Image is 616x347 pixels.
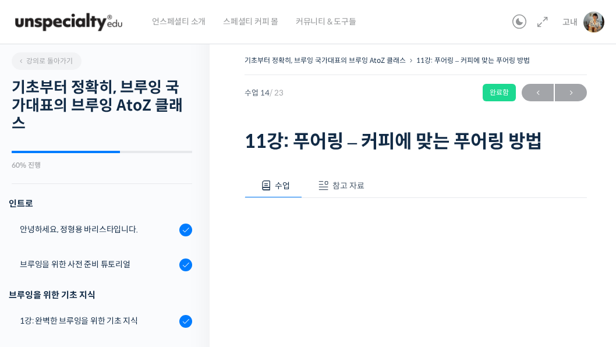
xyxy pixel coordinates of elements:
[275,180,290,191] span: 수업
[483,84,516,101] div: 완료함
[416,56,530,65] a: 11강: 푸어링 – 커피에 맞는 푸어링 방법
[20,223,176,236] div: 안녕하세요, 정형용 바리스타입니다.
[555,85,587,101] span: →
[562,17,578,27] span: 고내
[332,180,364,191] span: 참고 자료
[522,85,554,101] span: ←
[522,84,554,101] a: ←이전
[270,88,284,98] span: / 23
[17,56,73,65] span: 강의로 돌아가기
[245,89,284,97] span: 수업 14
[245,130,587,153] h1: 11강: 푸어링 – 커피에 맞는 푸어링 방법
[12,79,192,133] h2: 기초부터 정확히, 브루잉 국가대표의 브루잉 AtoZ 클래스
[20,314,176,327] div: 1강: 완벽한 브루잉을 위한 기초 지식
[555,84,587,101] a: 다음→
[9,287,192,303] div: 브루잉을 위한 기초 지식
[12,52,82,70] a: 강의로 돌아가기
[9,196,192,211] h3: 인트로
[12,162,192,169] div: 60% 진행
[20,258,176,271] div: 브루잉을 위한 사전 준비 튜토리얼
[245,56,406,65] a: 기초부터 정확히, 브루잉 국가대표의 브루잉 AtoZ 클래스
